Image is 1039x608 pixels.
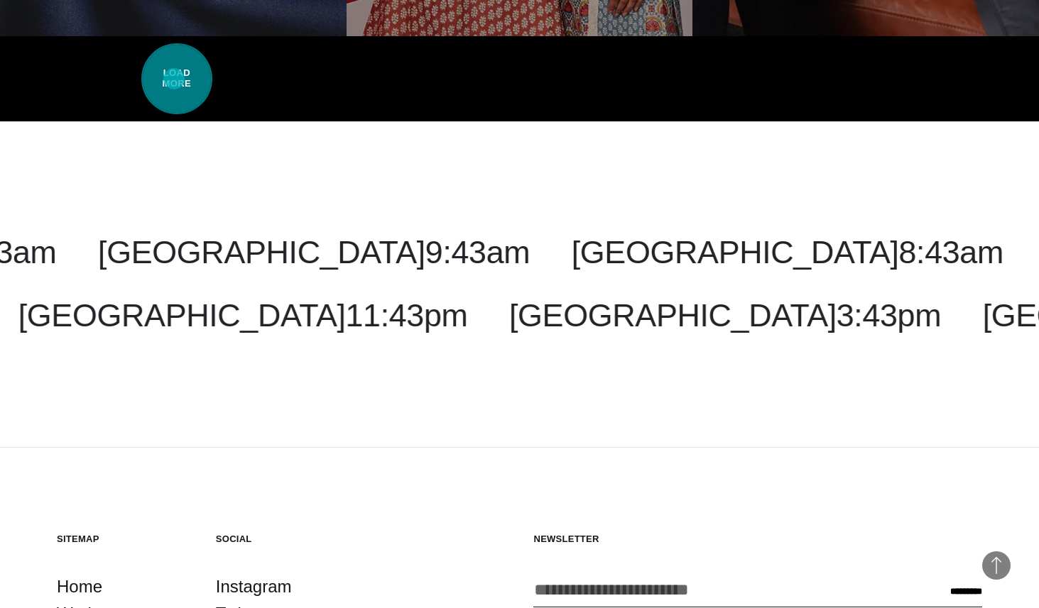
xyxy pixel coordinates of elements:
[216,573,292,600] a: Instagram
[898,234,1003,270] span: 8:43am
[425,234,530,270] span: 9:43am
[141,43,212,114] span: Load More
[18,297,468,333] a: [GEOGRAPHIC_DATA]11:43pm
[837,297,941,333] span: 3:43pm
[345,297,467,333] span: 11:43pm
[216,533,347,545] h5: Social
[982,551,1011,580] button: Back to Top
[533,533,982,545] h5: Newsletter
[57,573,102,600] a: Home
[572,234,1003,270] a: [GEOGRAPHIC_DATA]8:43am
[98,234,530,270] a: [GEOGRAPHIC_DATA]9:43am
[57,533,187,545] h5: Sitemap
[509,297,941,333] a: [GEOGRAPHIC_DATA]3:43pm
